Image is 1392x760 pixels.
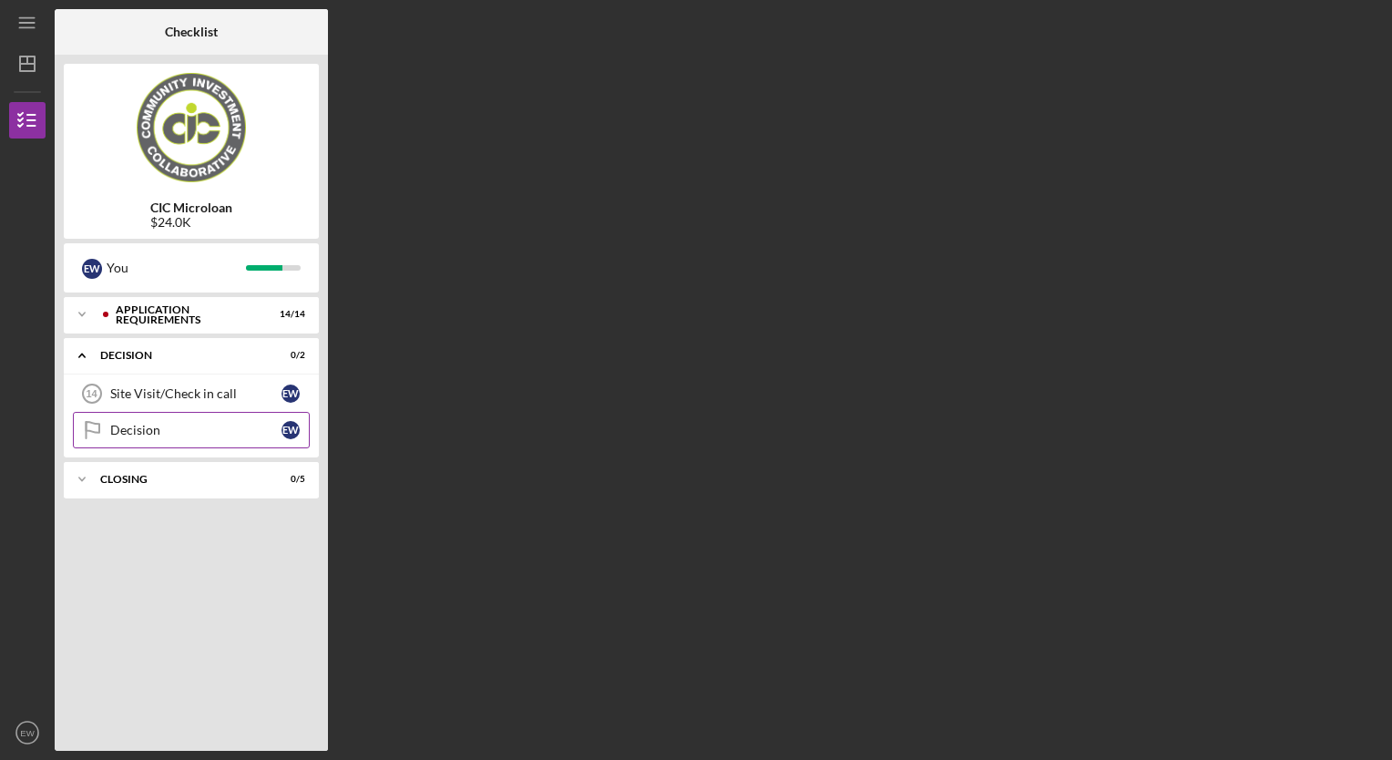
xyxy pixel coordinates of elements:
div: Decision [100,350,260,361]
div: Site Visit/Check in call [110,386,281,401]
div: You [107,252,246,283]
div: E W [281,385,300,403]
b: Checklist [165,25,218,39]
button: EW [9,714,46,751]
div: E W [82,259,102,279]
div: 14 / 14 [272,309,305,320]
div: 0 / 2 [272,350,305,361]
img: Product logo [64,73,319,182]
div: 0 / 5 [272,474,305,485]
div: CLOSING [100,474,260,485]
b: CIC Microloan [150,200,232,215]
div: $24.0K [150,215,232,230]
div: Decision [110,423,281,437]
div: APPLICATION REQUIREMENTS [116,304,260,325]
div: E W [281,421,300,439]
a: DecisionEW [73,412,310,448]
a: 14Site Visit/Check in callEW [73,375,310,412]
text: EW [20,728,35,738]
tspan: 14 [86,388,97,399]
